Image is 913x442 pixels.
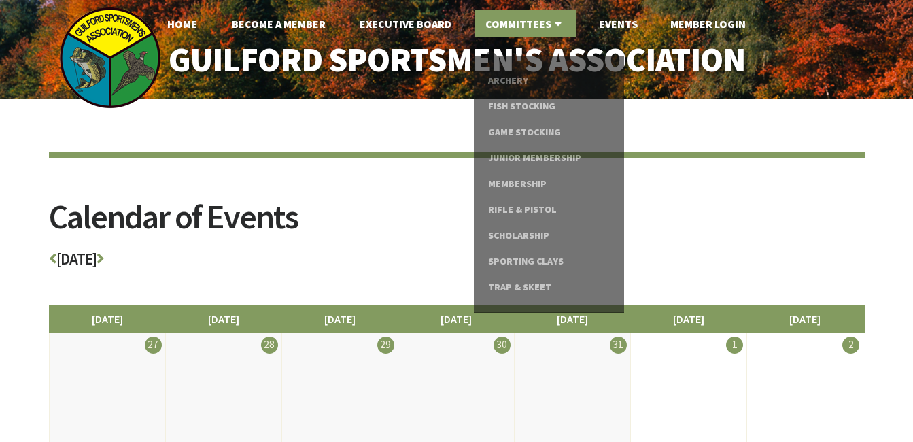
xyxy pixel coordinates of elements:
[659,10,757,37] a: Member Login
[377,337,394,354] div: 29
[746,305,863,333] li: [DATE]
[488,68,610,94] a: Archery
[59,7,161,109] img: logo_sm.png
[488,275,610,301] a: Trap & Skeet
[475,10,576,37] a: Committees
[488,171,610,197] a: Membership
[842,337,859,354] div: 2
[145,337,162,354] div: 27
[49,251,865,275] h3: [DATE]
[488,197,610,223] a: Rifle & Pistol
[488,249,610,275] a: Sporting Clays
[610,337,627,354] div: 31
[588,10,649,37] a: Events
[49,200,865,251] h2: Calendar of Events
[514,305,631,333] li: [DATE]
[488,120,610,146] a: Game Stocking
[139,31,774,89] a: Guilford Sportsmen's Association
[349,10,462,37] a: Executive Board
[488,146,610,171] a: Junior Membership
[494,337,511,354] div: 30
[630,305,747,333] li: [DATE]
[165,305,282,333] li: [DATE]
[156,10,208,37] a: Home
[49,305,166,333] li: [DATE]
[281,305,398,333] li: [DATE]
[261,337,278,354] div: 28
[221,10,337,37] a: Become A Member
[488,94,610,120] a: Fish Stocking
[398,305,515,333] li: [DATE]
[488,223,610,249] a: Scholarship
[726,337,743,354] div: 1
